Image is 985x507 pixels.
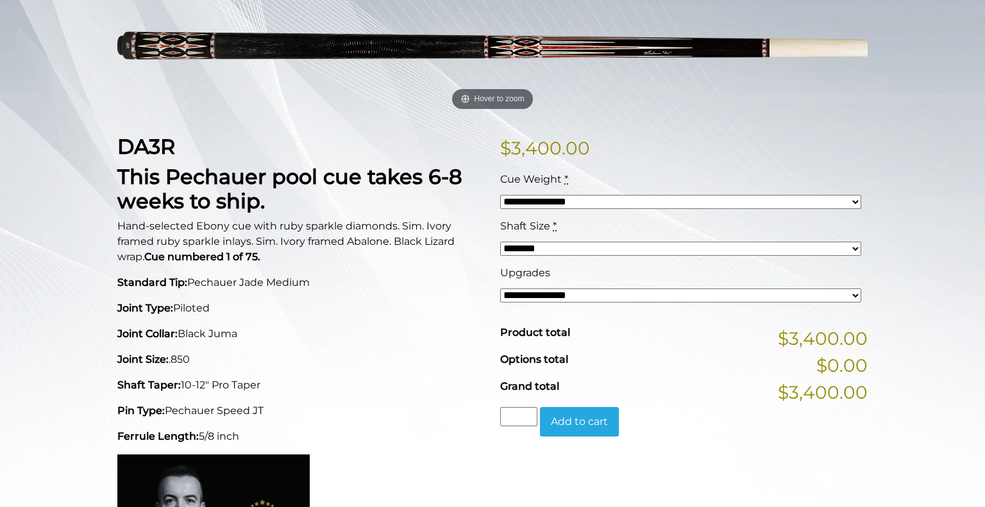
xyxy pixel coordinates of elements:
[500,137,590,159] bdi: 3,400.00
[117,164,462,213] strong: This Pechauer pool cue takes 6-8 weeks to ship.
[500,173,562,185] span: Cue Weight
[117,430,199,442] strong: Ferrule Length:
[117,378,485,393] p: 10-12" Pro Taper
[500,220,550,232] span: Shaft Size
[144,251,260,263] strong: Cue numbered 1 of 75.
[117,328,178,340] strong: Joint Collar:
[540,407,619,436] button: Add to cart
[117,403,485,419] p: Pechauer Speed JT
[778,379,868,406] span: $3,400.00
[816,352,868,379] span: $0.00
[117,379,181,391] strong: Shaft Taper:
[117,134,175,159] strong: DA3R
[500,353,568,365] span: Options total
[500,407,537,426] input: Product quantity
[117,404,165,417] strong: Pin Type:
[117,302,173,314] strong: Joint Type:
[117,220,455,263] span: Hand-selected Ebony cue with ruby sparkle diamonds. Sim. Ivory framed ruby sparkle inlays. Sim. I...
[500,137,511,159] span: $
[117,429,485,444] p: 5/8 inch
[117,275,485,290] p: Pechauer Jade Medium
[117,353,169,365] strong: Joint Size:
[117,326,485,342] p: Black Juma
[500,380,559,392] span: Grand total
[553,220,557,232] abbr: required
[778,325,868,352] span: $3,400.00
[500,326,570,338] span: Product total
[564,173,568,185] abbr: required
[117,276,187,288] strong: Standard Tip:
[117,301,485,316] p: Piloted
[117,352,485,367] p: .850
[500,267,550,279] span: Upgrades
